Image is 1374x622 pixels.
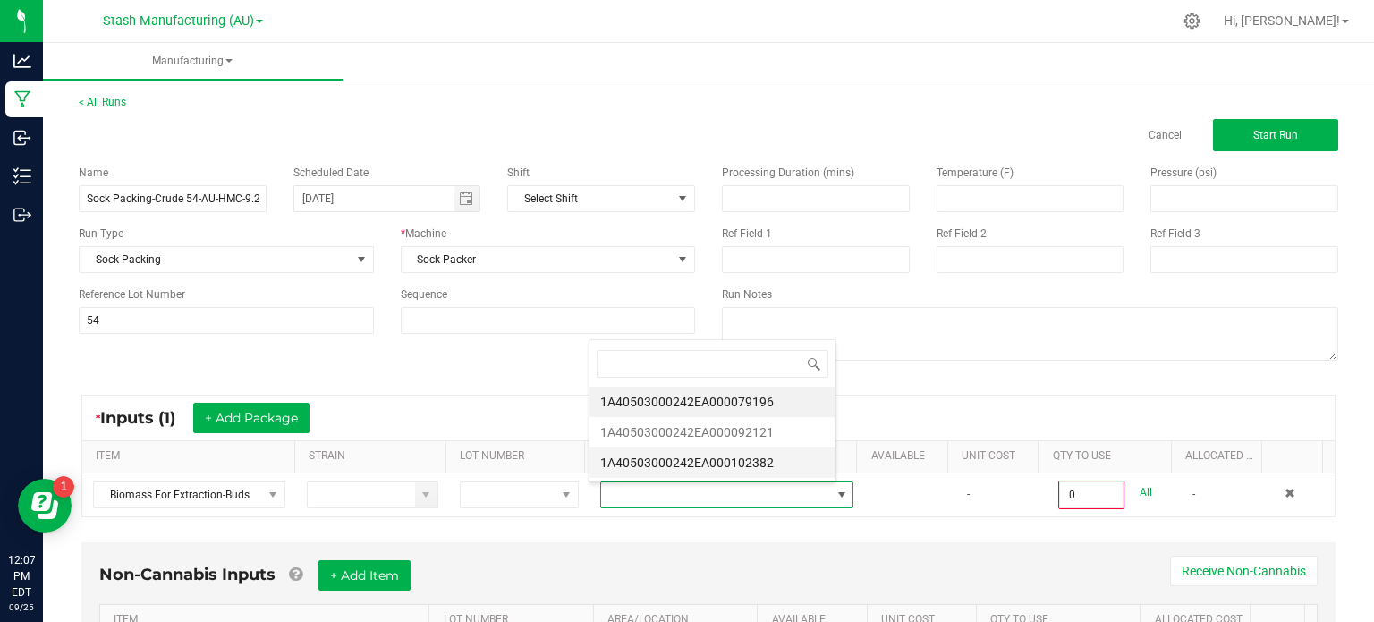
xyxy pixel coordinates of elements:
[99,565,276,584] span: Non-Cannabis Inputs
[8,552,35,601] p: 12:07 PM EDT
[589,387,835,417] li: 1A40503000242EA000079196
[1150,227,1200,240] span: Ref Field 3
[43,43,343,81] a: Manufacturing
[871,449,941,464] a: AVAILABLESortable
[43,54,343,69] span: Manufacturing
[79,96,126,108] a: < All Runs
[80,247,351,272] span: Sock Packing
[722,227,772,240] span: Ref Field 1
[289,565,302,584] a: Add Non-Cannabis items that were also consumed in the run (e.g. gloves and packaging); Also add N...
[94,482,262,507] span: Biomass For Extraction-Buds
[1181,13,1203,30] div: Manage settings
[1140,481,1152,505] a: All
[401,288,447,301] span: Sequence
[13,52,31,70] inline-svg: Analytics
[722,166,854,179] span: Processing Duration (mins)
[318,560,411,591] button: + Add Item
[79,166,108,179] span: Name
[100,408,193,428] span: Inputs (1)
[402,247,673,272] span: Sock Packer
[13,90,31,108] inline-svg: Manufacturing
[937,166,1014,179] span: Temperature (F)
[507,166,530,179] span: Shift
[1253,129,1298,141] span: Start Run
[8,601,35,614] p: 09/25
[1053,449,1165,464] a: QTY TO USESortable
[937,227,987,240] span: Ref Field 2
[1213,119,1338,151] button: Start Run
[460,449,578,464] a: LOT NUMBERSortable
[193,403,310,433] button: + Add Package
[103,13,254,29] span: Stash Manufacturing (AU)
[967,488,970,500] span: -
[962,449,1031,464] a: Unit CostSortable
[1276,449,1316,464] a: Sortable
[13,206,31,224] inline-svg: Outbound
[454,186,480,211] span: Toggle calendar
[508,186,672,211] span: Select Shift
[96,449,287,464] a: ITEMSortable
[18,479,72,533] iframe: Resource center
[13,167,31,185] inline-svg: Inventory
[293,166,369,179] span: Scheduled Date
[507,185,695,212] span: NO DATA FOUND
[79,288,185,301] span: Reference Lot Number
[589,417,835,447] li: 1A40503000242EA000092121
[1170,556,1318,586] button: Receive Non-Cannabis
[1224,13,1340,28] span: Hi, [PERSON_NAME]!
[1192,488,1195,500] span: -
[79,226,123,242] span: Run Type
[1149,128,1182,143] a: Cancel
[589,447,835,478] li: 1A40503000242EA000102382
[1150,166,1217,179] span: Pressure (psi)
[53,476,74,498] iframe: Resource center unread badge
[309,449,438,464] a: STRAINSortable
[1185,449,1255,464] a: Allocated CostSortable
[405,227,446,240] span: Machine
[722,288,772,301] span: Run Notes
[13,129,31,147] inline-svg: Inbound
[294,186,454,211] input: Date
